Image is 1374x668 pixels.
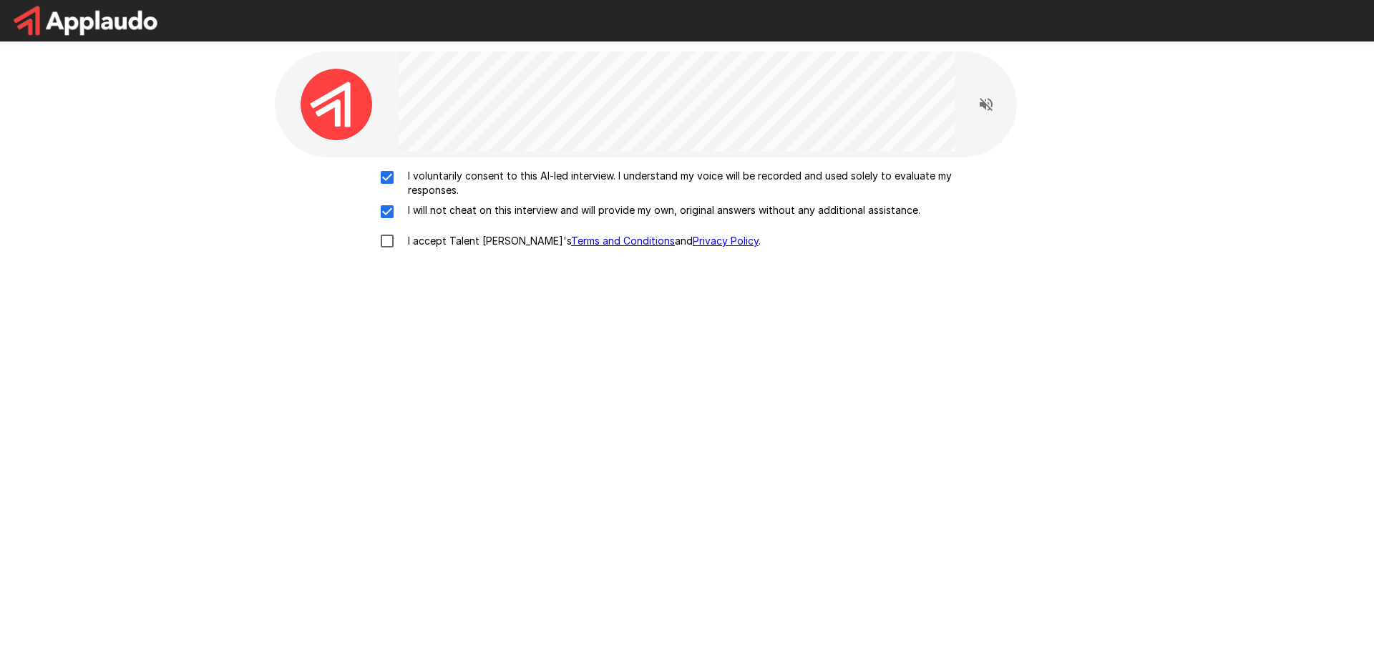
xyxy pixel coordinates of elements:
img: applaudo_avatar.png [301,69,372,140]
p: I will not cheat on this interview and will provide my own, original answers without any addition... [402,203,920,217]
a: Privacy Policy [693,235,759,247]
p: I accept Talent [PERSON_NAME]'s and . [402,234,761,248]
button: Read questions aloud [972,90,1000,119]
p: I voluntarily consent to this AI-led interview. I understand my voice will be recorded and used s... [402,169,1002,197]
a: Terms and Conditions [571,235,675,247]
